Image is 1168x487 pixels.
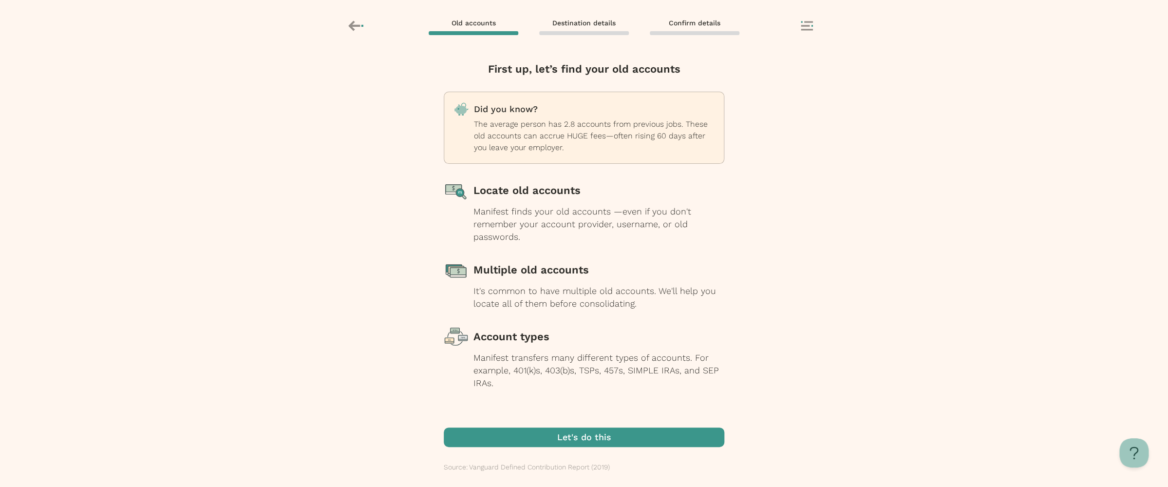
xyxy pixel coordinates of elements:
span: Destination details [552,19,616,27]
p: Did you know? [474,102,714,117]
div: Manifest transfers many different types of accounts. For example, 401(k)s, 403(b)s, TSPs, 457s, S... [473,351,724,390]
div: Account types [473,325,724,349]
span: Old accounts [452,19,496,27]
h4: First up, let’s find your old accounts [444,61,724,77]
p: Source: Vanguard Defined Contribution Report (2019) [444,462,610,472]
div: Multiple old accounts [473,258,724,282]
span: The average person has 2.8 accounts from previous jobs. These old accounts can accrue HUGE fees—o... [474,119,708,152]
iframe: Help Scout Beacon - Open [1119,438,1149,468]
div: Manifest finds your old accounts —even if you don't remember your account provider, username, or ... [473,205,724,243]
div: Locate old accounts [473,178,724,203]
span: Confirm details [669,19,720,27]
button: Let's do this [444,428,724,447]
div: It's common to have multiple old accounts. We'll help you locate all of them before consolidating. [473,285,724,310]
